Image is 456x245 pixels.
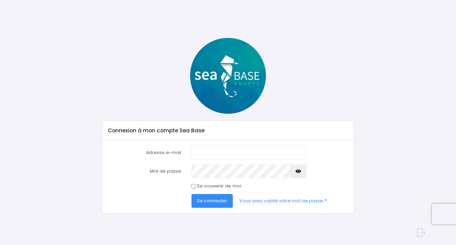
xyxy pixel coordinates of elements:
[191,194,233,208] button: Se connecter
[103,164,186,178] label: Mot de passe
[234,194,333,208] a: Vous avez oublié votre mot de passe ?
[197,197,227,204] span: Se connecter
[197,183,241,190] label: Se souvenir de moi
[103,146,186,160] label: Adresse e-mail
[102,121,354,140] div: Connexion à mon compte Sea Base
